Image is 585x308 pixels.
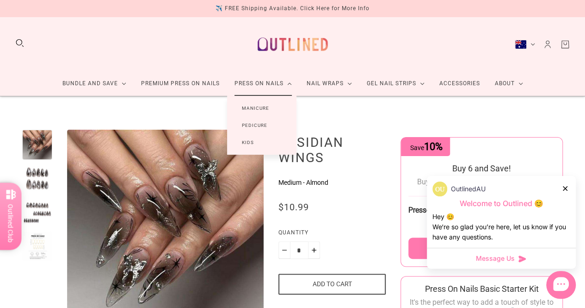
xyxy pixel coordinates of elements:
[417,177,546,186] span: Buy any 6 Press On Nails and save 10%
[278,241,290,259] button: Minus
[278,228,386,241] label: Quantity
[308,241,320,259] button: Plus
[55,71,134,96] a: Bundle and Save
[410,144,443,151] span: Save
[432,71,487,96] a: Accessories
[451,184,486,194] p: OutlinedAU
[432,212,570,242] div: Hey 😊 We‘re so glad you’re here, let us know if you have any questions.
[452,163,511,173] span: Buy 6 and Save!
[278,178,386,188] p: Medium - Almond
[15,38,25,48] button: Search
[299,71,359,96] a: Nail Wraps
[252,25,333,64] a: Outlined
[432,182,447,196] img: data:image/png;base64,iVBORw0KGgoAAAANSUhEUgAAACQAAAAkCAYAAADhAJiYAAACJklEQVR4AexUvWsUQRx9+3VfJsY...
[134,71,227,96] a: Premium Press On Nails
[515,40,535,49] button: Australia
[278,201,309,213] span: $10.99
[424,141,443,152] span: 10%
[560,39,570,50] a: Cart
[359,71,432,96] a: Gel Nail Strips
[278,274,386,295] button: Add to cart
[487,71,530,96] a: About
[425,284,539,294] span: Press On Nails Basic Starter Kit
[476,254,515,263] span: Message Us
[227,134,269,151] a: Kids
[542,39,553,50] a: Account
[227,71,299,96] a: Press On Nails
[278,134,386,165] h1: Obsidian Wings
[227,117,282,134] a: Pedicure
[216,4,369,13] div: ✈️ FREE Shipping Available. Click Here for More Info
[432,199,570,208] p: Welcome to Outlined 😊
[227,100,284,117] a: Manicure
[408,206,455,214] span: Press-on Nails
